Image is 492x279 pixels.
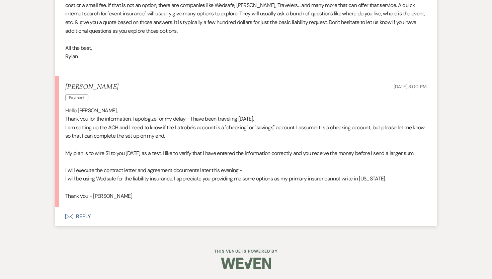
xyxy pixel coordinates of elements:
p: Thank you for the information. I apologize for my delay - I have been traveling [DATE]. [65,115,427,123]
img: Weven Logo [221,252,271,275]
p: My plan is to wire $1 to you [DATE] as a test. I like to verify that I have entered the informati... [65,149,427,158]
span: Payment [65,94,88,101]
p: Hello [PERSON_NAME], [65,106,427,115]
button: Reply [55,207,437,226]
p: Rylan [65,52,427,61]
p: I am setting up the ACH and I need to know if the Latrobe's account is a "checking" or "savings" ... [65,123,427,140]
p: All the best, [65,44,427,52]
p: I will be using Wedsafe for the liability insurance. I appreciate you providing me some options a... [65,174,427,183]
p: I will execute the contract letter and agreement documents later this evening - [65,166,427,175]
p: Thank you - [PERSON_NAME] [65,192,427,200]
h5: [PERSON_NAME] [65,83,118,91]
span: [DATE] 3:00 PM [394,84,427,90]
